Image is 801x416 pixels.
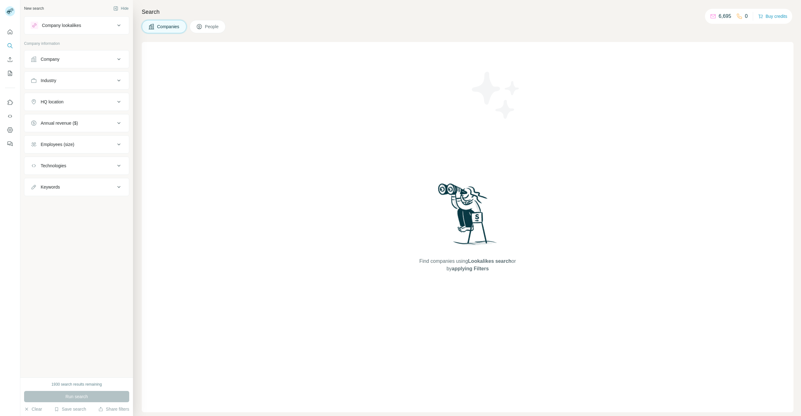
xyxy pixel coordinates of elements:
[41,77,56,84] div: Industry
[24,73,129,88] button: Industry
[98,406,129,412] button: Share filters
[142,8,793,16] h4: Search
[5,54,15,65] button: Enrich CSV
[41,99,64,105] div: HQ location
[745,13,748,20] p: 0
[452,266,489,271] span: applying Filters
[5,138,15,149] button: Feedback
[24,137,129,152] button: Employees (size)
[24,18,129,33] button: Company lookalikes
[41,184,60,190] div: Keywords
[24,94,129,109] button: HQ location
[54,406,86,412] button: Save search
[24,406,42,412] button: Clear
[157,23,180,30] span: Companies
[24,116,129,131] button: Annual revenue ($)
[52,382,102,387] div: 1930 search results remaining
[5,40,15,51] button: Search
[758,12,787,21] button: Buy credits
[5,111,15,122] button: Use Surfe API
[417,257,518,273] span: Find companies using or by
[24,6,44,11] div: New search
[41,120,78,126] div: Annual revenue ($)
[24,179,129,195] button: Keywords
[5,68,15,79] button: My lists
[24,158,129,173] button: Technologies
[5,124,15,136] button: Dashboard
[468,258,512,264] span: Lookalikes search
[24,41,129,46] p: Company information
[468,67,524,123] img: Surfe Illustration - Stars
[205,23,219,30] span: People
[5,97,15,108] button: Use Surfe on LinkedIn
[41,56,59,62] div: Company
[41,163,66,169] div: Technologies
[5,26,15,38] button: Quick start
[109,4,133,13] button: Hide
[41,141,74,148] div: Employees (size)
[435,182,500,252] img: Surfe Illustration - Woman searching with binoculars
[42,22,81,29] div: Company lookalikes
[24,52,129,67] button: Company
[719,13,731,20] p: 6,695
